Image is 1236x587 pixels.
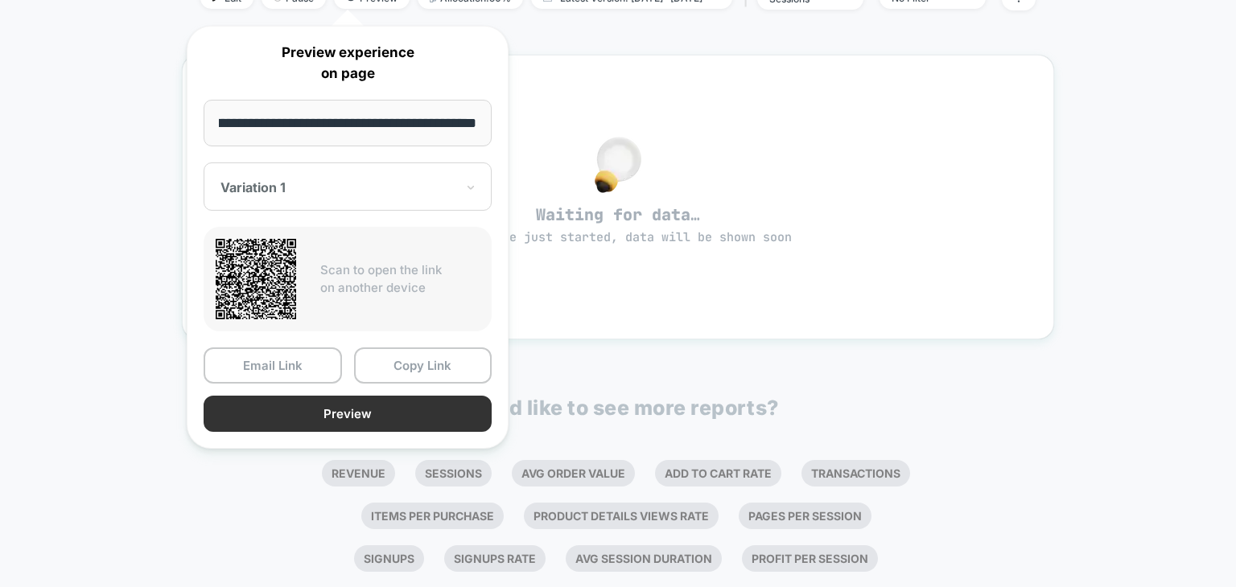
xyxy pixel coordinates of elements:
li: Items Per Purchase [361,503,504,529]
p: Would like to see more reports? [457,396,779,420]
li: Sessions [415,460,492,486]
li: Product Details Views Rate [524,503,719,529]
p: Scan to open the link on another device [320,261,480,298]
span: Waiting for data… [211,204,1025,246]
p: Preview experience on page [204,43,492,84]
li: Profit Per Session [742,545,878,572]
button: Preview [204,396,492,432]
li: Avg Order Value [512,460,635,486]
li: Signups Rate [444,545,546,572]
img: no_data [595,137,641,193]
button: Email Link [204,347,342,384]
li: Avg Session Duration [566,545,722,572]
li: Transactions [801,460,910,486]
li: Revenue [322,460,395,486]
span: experience just started, data will be shown soon [444,229,792,245]
button: Copy Link [354,347,492,384]
li: Pages Per Session [739,503,871,529]
li: Add To Cart Rate [655,460,781,486]
li: Signups [354,545,424,572]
